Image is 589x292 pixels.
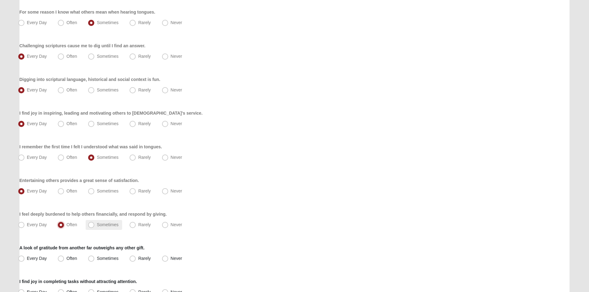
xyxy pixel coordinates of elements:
label: Digging into scriptural language, historical and social context is fun. [19,76,160,83]
span: Sometimes [97,20,118,25]
span: Sometimes [97,256,118,261]
span: Never [171,121,182,126]
span: Often [66,155,77,160]
span: Every Day [27,121,47,126]
span: Every Day [27,256,47,261]
span: Often [66,188,77,193]
span: Often [66,256,77,261]
label: A look of gratitude from another far outweighs any other gift. [19,245,145,251]
span: Sometimes [97,54,118,59]
span: Sometimes [97,188,118,193]
span: Often [66,20,77,25]
span: Often [66,222,77,227]
span: Rarely [138,20,151,25]
span: Sometimes [97,87,118,92]
span: Every Day [27,54,47,59]
span: Never [171,188,182,193]
span: Never [171,87,182,92]
span: Rarely [138,121,151,126]
span: Never [171,20,182,25]
label: For some reason I know what others mean when hearing tongues. [19,9,156,15]
span: Rarely [138,87,151,92]
span: Often [66,87,77,92]
label: Challenging scriptures cause me to dig until I find an answer. [19,43,146,49]
span: Rarely [138,54,151,59]
span: Every Day [27,188,47,193]
label: Entertaining others provides a great sense of satisfaction. [19,177,139,184]
span: Every Day [27,87,47,92]
span: Rarely [138,155,151,160]
span: Never [171,155,182,160]
span: Rarely [138,222,151,227]
span: Often [66,121,77,126]
label: I find joy in inspiring, leading and motivating others to [DEMOGRAPHIC_DATA]'s service. [19,110,203,116]
span: Never [171,222,182,227]
span: Often [66,54,77,59]
span: Every Day [27,222,47,227]
span: Every Day [27,155,47,160]
span: Rarely [138,256,151,261]
span: Rarely [138,188,151,193]
span: Sometimes [97,121,118,126]
span: Every Day [27,20,47,25]
span: Sometimes [97,222,118,227]
span: Sometimes [97,155,118,160]
label: I feel deeply burdened to help others financially, and respond by giving. [19,211,167,217]
label: I find joy in completing tasks without attracting attention. [19,278,137,285]
span: Never [171,256,182,261]
label: I remember the first time I felt I understood what was said in tongues. [19,144,162,150]
span: Never [171,54,182,59]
